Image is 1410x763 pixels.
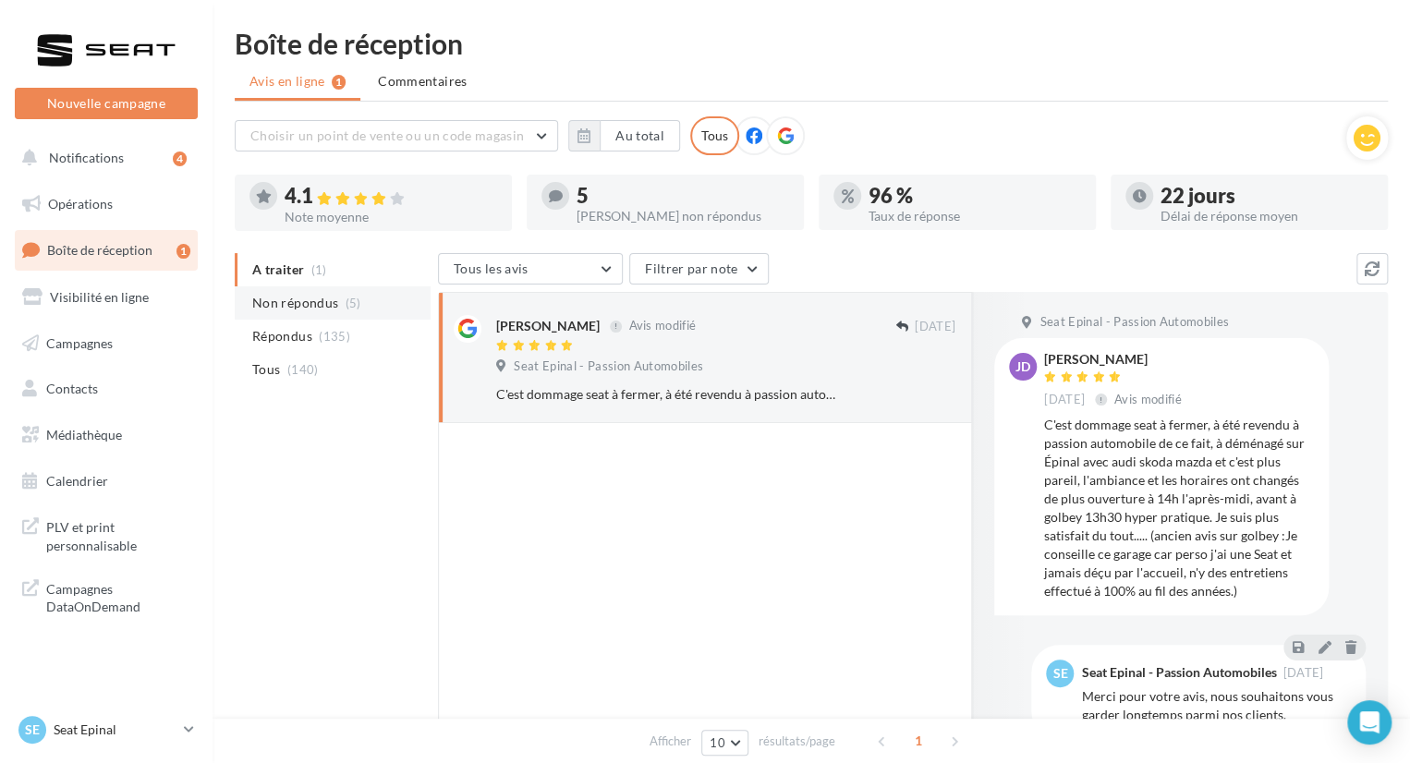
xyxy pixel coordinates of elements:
span: (135) [319,329,350,344]
span: Afficher [650,733,691,750]
div: 96 % [869,186,1081,206]
div: 5 [577,186,789,206]
div: 4 [173,151,187,166]
span: (140) [287,362,319,377]
p: Seat Epinal [54,721,176,739]
span: Avis modifié [628,319,696,333]
div: Boîte de réception [235,30,1388,57]
span: Seat Epinal - Passion Automobiles [1039,314,1229,331]
span: Boîte de réception [47,242,152,258]
span: Tous les avis [454,260,529,276]
button: Au total [600,120,680,151]
a: PLV et print personnalisable [11,507,201,562]
div: Taux de réponse [869,210,1081,223]
span: SE [1052,664,1067,683]
span: JD [1015,357,1030,376]
span: Notifications [49,150,124,165]
div: [PERSON_NAME] [1044,353,1185,366]
div: [PERSON_NAME] [496,317,600,335]
a: Boîte de réception1 [11,230,201,270]
span: Commentaires [378,72,467,91]
span: Opérations [48,196,113,212]
button: Nouvelle campagne [15,88,198,119]
span: 1 [904,726,933,756]
span: (5) [346,296,361,310]
a: Contacts [11,369,201,408]
button: Choisir un point de vente ou un code magasin [235,120,558,151]
div: 22 jours [1161,186,1373,206]
span: [DATE] [1044,392,1085,408]
span: résultats/page [759,733,835,750]
div: Note moyenne [285,211,497,224]
span: Calendrier [46,473,108,489]
span: Choisir un point de vente ou un code magasin [250,127,524,143]
a: Calendrier [11,462,201,501]
button: Au total [568,120,680,151]
a: SE Seat Epinal [15,712,198,747]
div: [PERSON_NAME] non répondus [577,210,789,223]
span: SE [25,721,40,739]
span: Avis modifié [1114,392,1182,406]
div: Open Intercom Messenger [1347,700,1392,745]
span: Tous [252,360,280,379]
span: Campagnes [46,334,113,350]
span: 10 [710,735,725,750]
div: 1 [176,244,190,259]
a: Campagnes [11,324,201,363]
span: Visibilité en ligne [50,289,149,305]
span: Contacts [46,381,98,396]
button: Filtrer par note [629,253,769,285]
div: C'est dommage seat à fermer, à été revendu à passion automobile de ce fait, à déménagé sur Épinal... [1044,416,1314,600]
span: Médiathèque [46,427,122,442]
a: Visibilité en ligne [11,278,201,317]
button: 10 [701,730,748,756]
button: Tous les avis [438,253,623,285]
span: Non répondus [252,294,338,312]
button: Notifications 4 [11,139,194,177]
div: Seat Epinal - Passion Automobiles [1081,666,1276,679]
span: Campagnes DataOnDemand [46,576,190,616]
a: Campagnes DataOnDemand [11,569,201,624]
div: 4.1 [285,186,497,207]
div: Tous [690,116,739,155]
a: Médiathèque [11,416,201,454]
div: C'est dommage seat à fermer, à été revendu à passion automobile de ce fait, à déménagé sur Épinal... [496,385,835,404]
span: Seat Epinal - Passion Automobiles [514,358,703,375]
span: Répondus [252,327,312,345]
span: [DATE] [1282,667,1323,679]
div: Merci pour votre avis, nous souhaitons vous garder longtemps parmi nos clients. [1081,687,1351,724]
div: Délai de réponse moyen [1161,210,1373,223]
span: PLV et print personnalisable [46,515,190,554]
a: Opérations [11,185,201,224]
span: [DATE] [915,319,955,335]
